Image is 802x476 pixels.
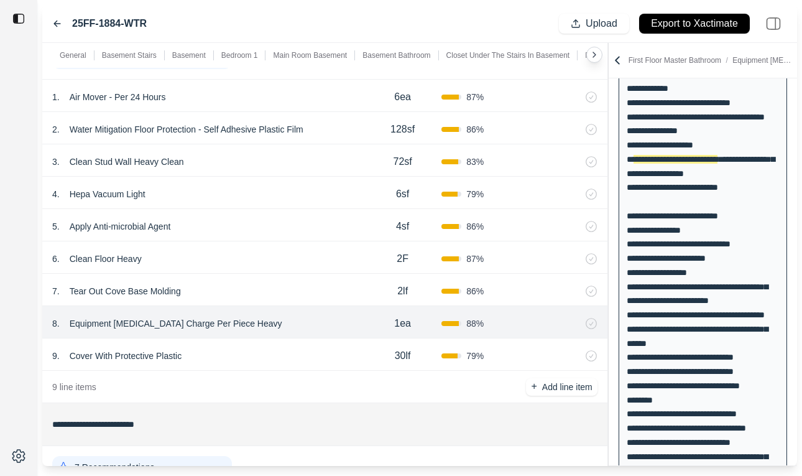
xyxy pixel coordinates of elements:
[75,461,154,474] p: 7 Recommendations
[531,380,537,394] p: +
[446,50,570,60] p: Closet Under The Stairs In Basement
[559,14,629,34] button: Upload
[721,56,732,65] span: /
[526,378,597,396] button: +Add line item
[52,91,60,103] p: 1 .
[585,50,657,60] p: First Floor Back Entry
[394,316,411,331] p: 1ea
[65,282,186,300] p: Tear Out Cove Base Molding
[52,188,60,200] p: 4 .
[65,250,147,268] p: Clean Floor Heavy
[65,88,171,106] p: Air Mover - Per 24 Hours
[72,16,147,31] label: 25FF-1884-WTR
[394,154,412,169] p: 72sf
[542,381,592,393] p: Add line item
[760,10,787,37] img: right-panel.svg
[172,50,206,60] p: Basement
[396,219,409,234] p: 4sf
[466,220,484,233] span: 86 %
[102,50,157,60] p: Basement Stairs
[273,50,347,60] p: Main Room Basement
[466,317,484,330] span: 88 %
[394,90,411,105] p: 6ea
[390,122,415,137] p: 128sf
[12,12,25,25] img: toggle sidebar
[52,317,60,330] p: 8 .
[395,348,411,363] p: 30lf
[629,55,795,65] p: First Floor Master Bathroom
[466,285,484,297] span: 86 %
[466,156,484,168] span: 83 %
[65,347,187,365] p: Cover With Protective Plastic
[221,50,258,60] p: Bedroom 1
[52,285,60,297] p: 7 .
[466,123,484,136] span: 86 %
[60,50,86,60] p: General
[52,156,60,168] p: 3 .
[396,187,409,202] p: 6sf
[65,218,176,235] p: Apply Anti-microbial Agent
[52,253,60,265] p: 6 .
[466,253,484,265] span: 87 %
[65,315,287,332] p: Equipment [MEDICAL_DATA] Charge Per Piece Heavy
[65,153,189,170] p: Clean Stud Wall Heavy Clean
[65,121,308,138] p: Water Mitigation Floor Protection - Self Adhesive Plastic Film
[466,188,484,200] span: 79 %
[586,17,617,31] p: Upload
[52,220,60,233] p: 5 .
[639,14,750,34] button: Export to Xactimate
[651,17,738,31] p: Export to Xactimate
[52,350,60,362] p: 9 .
[52,123,60,136] p: 2 .
[362,50,430,60] p: Basement Bathroom
[466,91,484,103] span: 87 %
[466,350,484,362] span: 79 %
[65,185,150,203] p: Hepa Vacuum Light
[397,284,408,299] p: 2lf
[52,381,96,393] p: 9 line items
[397,251,408,266] p: 2F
